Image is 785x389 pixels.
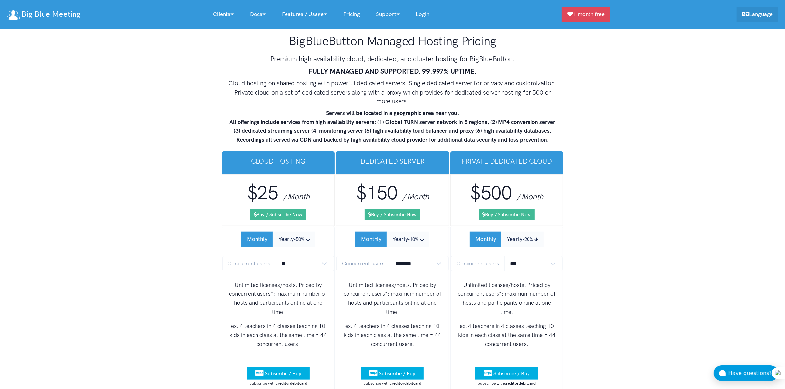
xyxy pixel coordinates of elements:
a: Big Blue Meeting [7,7,80,21]
p: Unlimited licenses/hosts. Priced by concurrent users*: maximum number of hosts and participants o... [342,281,443,317]
a: Buy / Subscribe Now [250,209,306,220]
span: $25 [247,181,278,204]
button: Monthly [241,232,273,247]
button: Yearly-10% [387,232,429,247]
button: Yearly-50% [273,232,315,247]
u: credit [390,381,400,386]
u: debit [290,381,299,386]
h1: BigBlueButton Managed Hosting Pricing [228,33,558,49]
span: $500 [470,181,512,204]
button: Have questions? [714,365,778,381]
p: ex. 4 teachers in 4 classes teaching 10 kids in each class at the same time = 44 concurrent users. [342,322,443,349]
p: Unlimited licenses/hosts. Priced by concurrent users*: maximum number of hosts and participants o... [456,281,558,317]
img: logo [7,10,20,20]
button: Monthly [355,232,387,247]
strong: or card [390,381,421,386]
div: Have questions? [728,369,778,377]
span: Concurrent users [336,256,390,271]
div: Subscription Period [241,232,315,247]
div: Subscription Period [470,232,544,247]
a: Login [408,7,437,21]
small: Subscribe with [249,381,307,386]
small: -10% [408,236,419,242]
small: Subscribe with [478,381,536,386]
span: / Month [283,192,310,201]
small: Subscribe with [363,381,421,386]
a: Buy / Subscribe Now [365,209,420,220]
p: ex. 4 teachers in 4 classes teaching 10 kids in each class at the same time = 44 concurrent users. [456,322,558,349]
h3: Premium high availability cloud, dedicated, and cluster hosting for BigBlueButton. [228,54,558,64]
div: Subscription Period [355,232,429,247]
h3: Dedicated Server [341,156,444,166]
strong: Servers will be located in a geographic area near you. All offerings include services from high a... [230,110,556,143]
a: 1 month free [562,7,610,22]
a: Pricing [335,7,368,21]
a: Clients [205,7,242,21]
u: debit [519,381,528,386]
span: $150 [356,181,398,204]
strong: or card [276,381,307,386]
u: credit [276,381,286,386]
span: Subscribe / Buy [493,370,530,376]
span: Concurrent users [451,256,505,271]
strong: FULLY MANAGED AND SUPPORTED. 99.997% UPTIME. [308,67,477,75]
a: Docs [242,7,274,21]
a: Features / Usage [274,7,335,21]
span: Subscribe / Buy [379,370,415,376]
small: -50% [294,236,305,242]
p: ex. 4 teachers in 4 classes teaching 10 kids in each class at the same time = 44 concurrent users. [227,322,329,349]
span: / Month [402,192,429,201]
a: Buy / Subscribe Now [479,209,535,220]
h3: Cloud Hosting [227,156,330,166]
strong: or card [504,381,536,386]
button: Monthly [470,232,501,247]
h3: Private Dedicated Cloud [456,156,558,166]
u: debit [404,381,413,386]
a: Support [368,7,408,21]
small: -20% [522,236,533,242]
u: credit [504,381,515,386]
span: Concurrent users [222,256,276,271]
p: Unlimited licenses/hosts. Priced by concurrent users*: maximum number of hosts and participants o... [227,281,329,317]
button: Yearly-20% [501,232,544,247]
a: Language [737,7,778,22]
span: Subscribe / Buy [265,370,301,376]
span: / Month [517,192,543,201]
h4: Cloud hosting on shared hosting with powerful dedicated servers. Single dedicated server for priv... [228,79,558,106]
